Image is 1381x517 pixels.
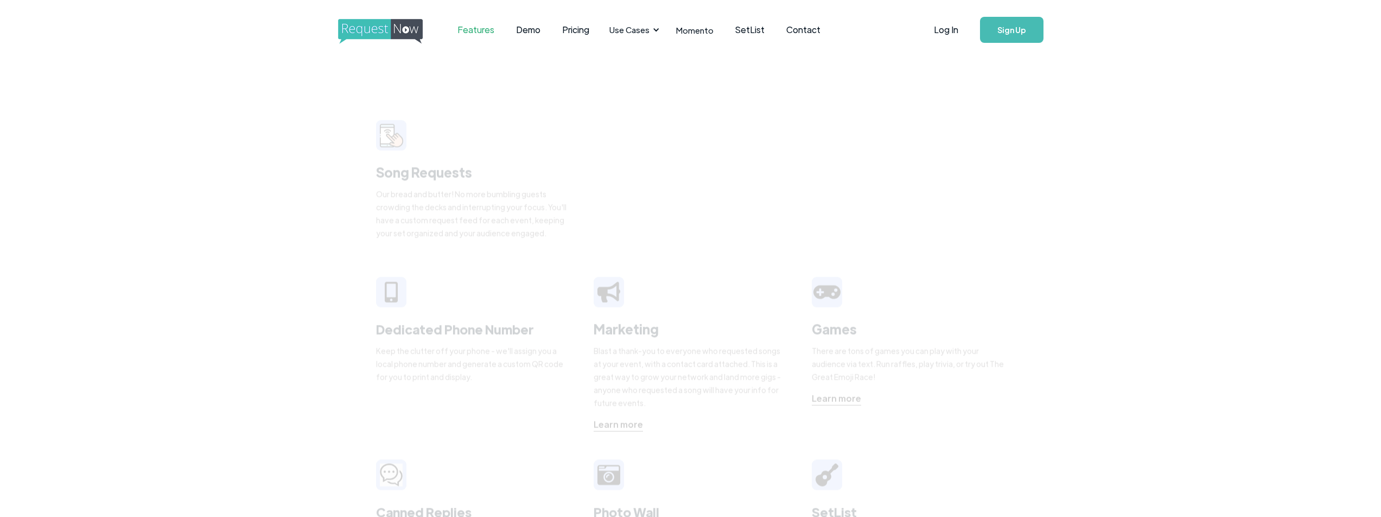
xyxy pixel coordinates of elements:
div: Use Cases [609,24,650,36]
a: home [338,19,419,41]
a: Learn more [812,392,861,405]
img: guitar [816,463,838,486]
strong: Games [812,320,857,337]
a: Log In [923,11,969,49]
strong: Marketing [594,320,659,337]
img: smarphone [379,124,403,147]
a: Sign Up [980,17,1043,43]
a: Demo [505,13,551,47]
strong: Dedicated Phone Number [376,320,534,337]
a: Learn more [594,418,643,431]
img: megaphone [597,282,620,302]
img: camera icon [597,463,620,486]
img: iphone [384,282,397,303]
strong: Song Requests [376,163,472,180]
a: Contact [775,13,831,47]
a: Momento [665,14,724,46]
div: There are tons of games you can play with your audience via text. Run raffles, play trivia, or tr... [812,344,1005,383]
img: video game [813,281,841,303]
div: Keep the clutter off your phone - we'll assign you a local phone number and generate a custom QR ... [376,344,570,383]
a: Features [447,13,505,47]
div: Blast a thank-you to everyone who requested songs at your event, with a contact card attached. Th... [594,344,787,409]
img: camera icon [380,463,403,487]
a: Pricing [551,13,600,47]
div: Use Cases [603,13,663,47]
a: SetList [724,13,775,47]
img: requestnow logo [338,19,443,44]
div: Our bread and butter! No more bumbling guests crowding the decks and interrupting your focus. You... [376,187,570,239]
